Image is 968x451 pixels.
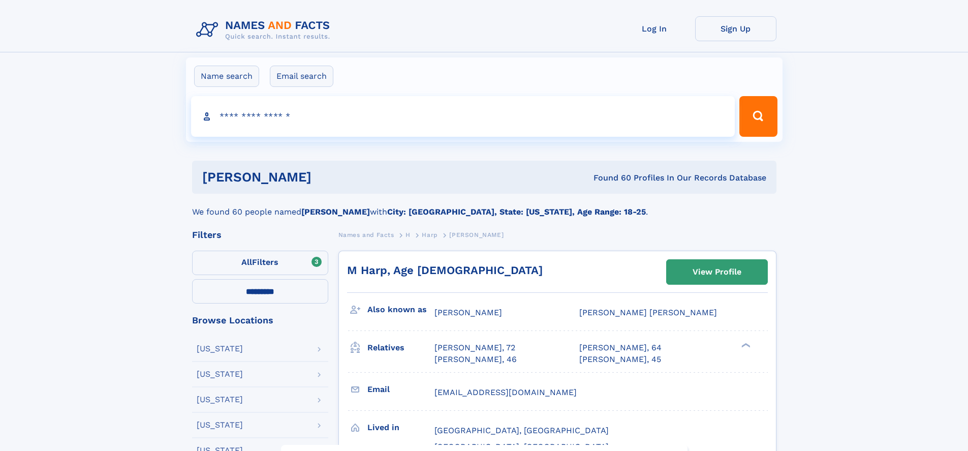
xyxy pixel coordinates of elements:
span: [GEOGRAPHIC_DATA], [GEOGRAPHIC_DATA] [434,426,609,435]
div: Found 60 Profiles In Our Records Database [452,172,766,184]
div: ❯ [739,342,751,349]
input: search input [191,96,735,137]
h3: Lived in [367,419,434,436]
label: Name search [194,66,259,87]
h3: Also known as [367,301,434,318]
b: [PERSON_NAME] [301,207,370,217]
span: Harp [422,231,438,238]
b: City: [GEOGRAPHIC_DATA], State: [US_STATE], Age Range: 18-25 [387,207,646,217]
label: Filters [192,251,328,275]
button: Search Button [739,96,777,137]
div: [US_STATE] [197,396,243,404]
a: Sign Up [695,16,776,41]
h3: Relatives [367,339,434,356]
a: View Profile [667,260,767,284]
h1: [PERSON_NAME] [202,171,453,184]
a: [PERSON_NAME], 46 [434,354,517,365]
a: Names and Facts [338,228,394,241]
a: [PERSON_NAME], 45 [579,354,661,365]
div: [US_STATE] [197,370,243,378]
a: [PERSON_NAME], 72 [434,342,515,353]
span: [EMAIL_ADDRESS][DOMAIN_NAME] [434,387,577,397]
a: M Harp, Age [DEMOGRAPHIC_DATA] [347,264,543,277]
span: [PERSON_NAME] [449,231,504,238]
div: We found 60 people named with . [192,194,776,218]
div: [US_STATE] [197,421,243,429]
label: Email search [270,66,333,87]
span: [PERSON_NAME] [PERSON_NAME] [579,308,717,317]
h3: Email [367,381,434,398]
a: Log In [614,16,695,41]
a: Harp [422,228,438,241]
span: [PERSON_NAME] [434,308,502,317]
img: Logo Names and Facts [192,16,338,44]
span: All [241,257,252,267]
div: [US_STATE] [197,345,243,353]
span: H [405,231,411,238]
div: Browse Locations [192,316,328,325]
a: [PERSON_NAME], 64 [579,342,662,353]
a: H [405,228,411,241]
div: View Profile [693,260,741,284]
div: Filters [192,230,328,239]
